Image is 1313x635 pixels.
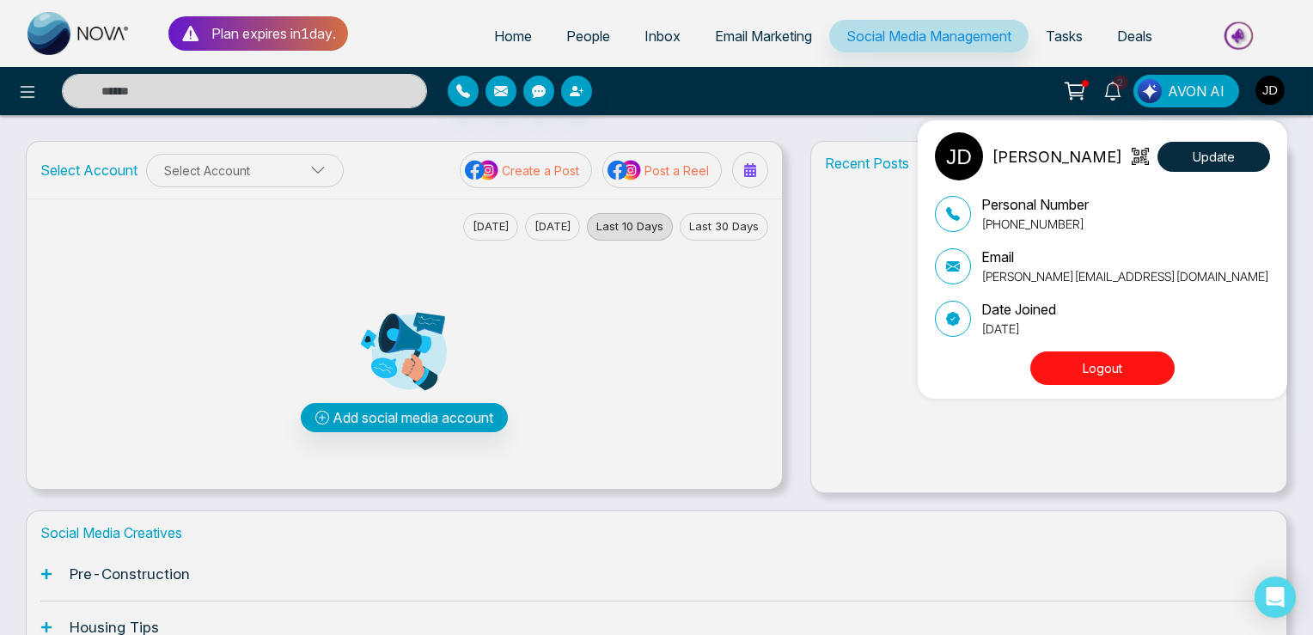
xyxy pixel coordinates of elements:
[1157,142,1270,172] button: Update
[1255,577,1296,618] div: Open Intercom Messenger
[992,145,1122,168] p: [PERSON_NAME]
[981,194,1089,215] p: Personal Number
[1030,351,1175,385] button: Logout
[981,320,1056,338] p: [DATE]
[981,299,1056,320] p: Date Joined
[981,267,1269,285] p: [PERSON_NAME][EMAIL_ADDRESS][DOMAIN_NAME]
[981,247,1269,267] p: Email
[981,215,1089,233] p: [PHONE_NUMBER]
